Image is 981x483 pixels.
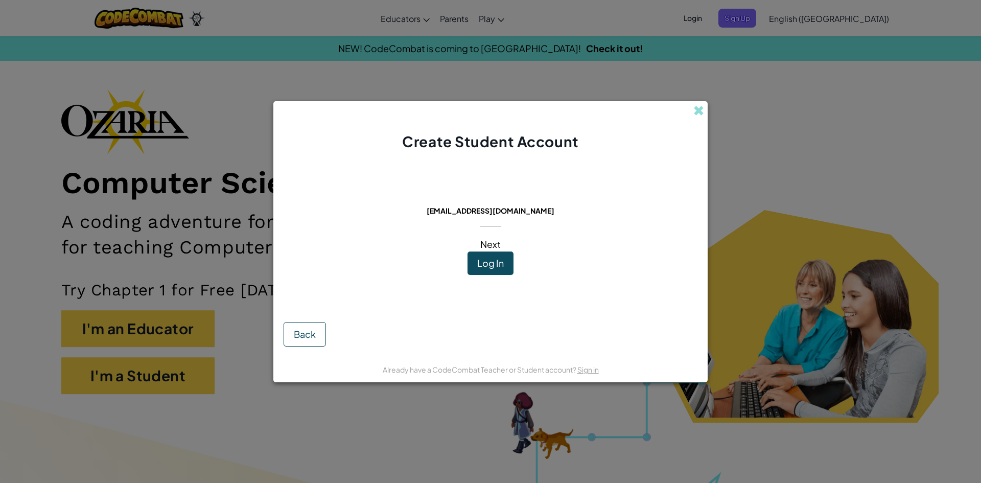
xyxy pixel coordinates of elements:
span: Create Student Account [402,132,578,150]
span: Back [294,328,316,340]
button: Back [284,322,326,347]
span: Already have a CodeCombat Teacher or Student account? [383,365,577,374]
span: Next [480,238,501,250]
a: Sign in [577,365,599,374]
span: Log In [477,257,504,269]
button: Log In [468,251,513,275]
span: This email is already in use: [418,192,563,203]
span: [EMAIL_ADDRESS][DOMAIN_NAME] [427,206,554,215]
